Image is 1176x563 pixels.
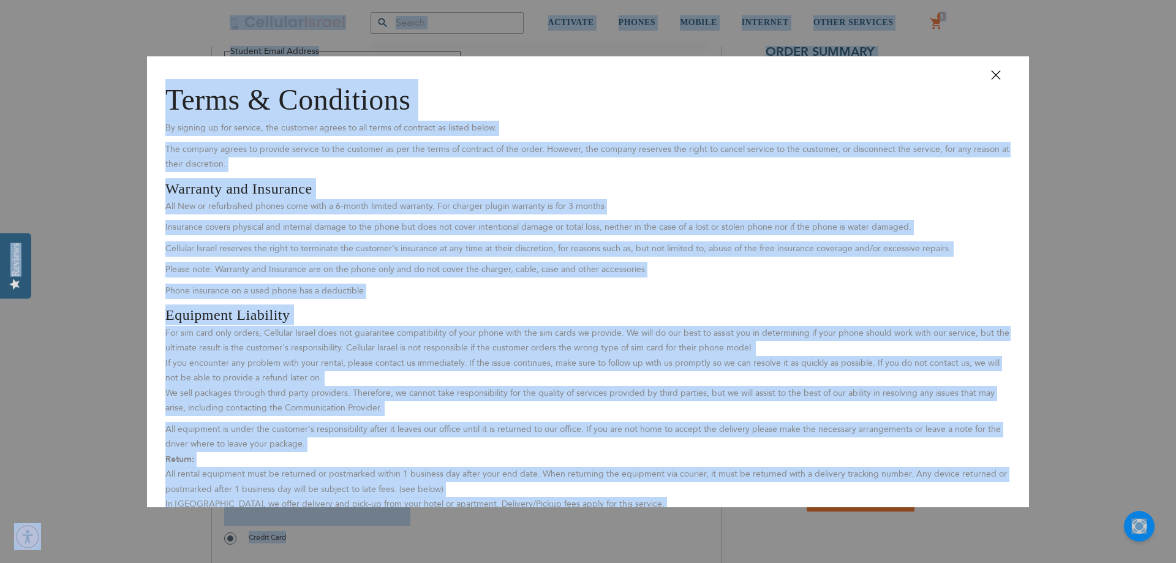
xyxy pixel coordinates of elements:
[165,221,1011,236] p: Insurance covers physical and internal damage to the phone but does not cover intentional damage ...
[14,523,41,550] div: Accessibility Menu
[165,199,1011,214] p: All New or refurbished phones come with a 6-month limited warranty. For charger plugin warranty i...
[165,178,1011,199] h3: Warranty and Insurance
[165,79,1011,121] h1: Terms & Conditions
[165,241,1011,257] p: Cellular Israel reserves the right to terminate the customer's insurance at any time at their dis...
[165,453,194,465] strong: Return:
[165,305,1011,326] h3: Equipment Liability
[10,243,21,276] div: Reviews
[165,142,1011,172] p: The company agrees to provide service to the customer as per the terms of contract of the order. ...
[165,121,1011,136] p: By signing up for service, the customer agrees to all terms of contract as listed below.
[165,326,1011,416] p: For sim card only orders, Cellular Israel does not guarantee compatibility of your phone with the...
[165,284,1011,299] p: Phone insurance on a used phone has a deductible
[165,263,1011,278] p: Please note: Warranty and Insurance are on the phone only and do not cover the charger, cable, ca...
